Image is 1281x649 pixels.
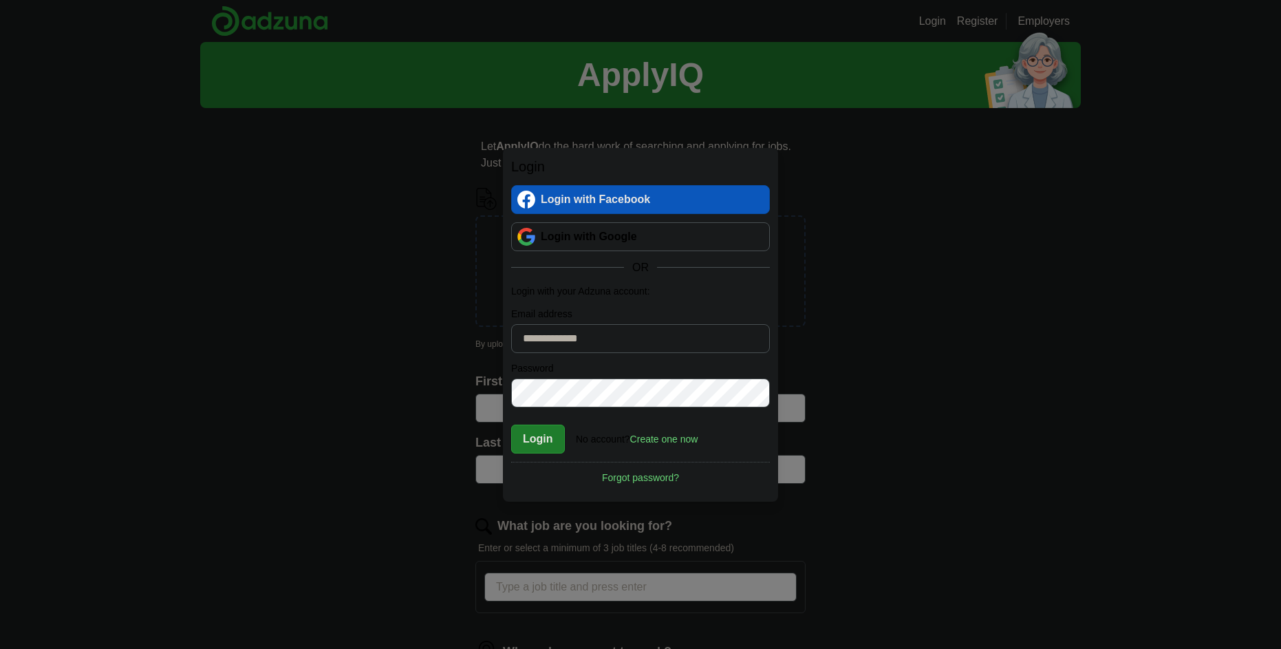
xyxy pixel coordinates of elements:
span: OR [624,259,657,276]
div: No account? [576,424,698,447]
h2: Login [511,156,770,177]
label: Email address [511,307,770,321]
a: Forgot password? [511,462,770,485]
a: Create one now [630,434,698,445]
a: Login with Facebook [511,185,770,214]
p: Login with your Adzuna account: [511,284,770,299]
label: Password [511,361,770,376]
button: Login [511,425,565,454]
a: Login with Google [511,222,770,251]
